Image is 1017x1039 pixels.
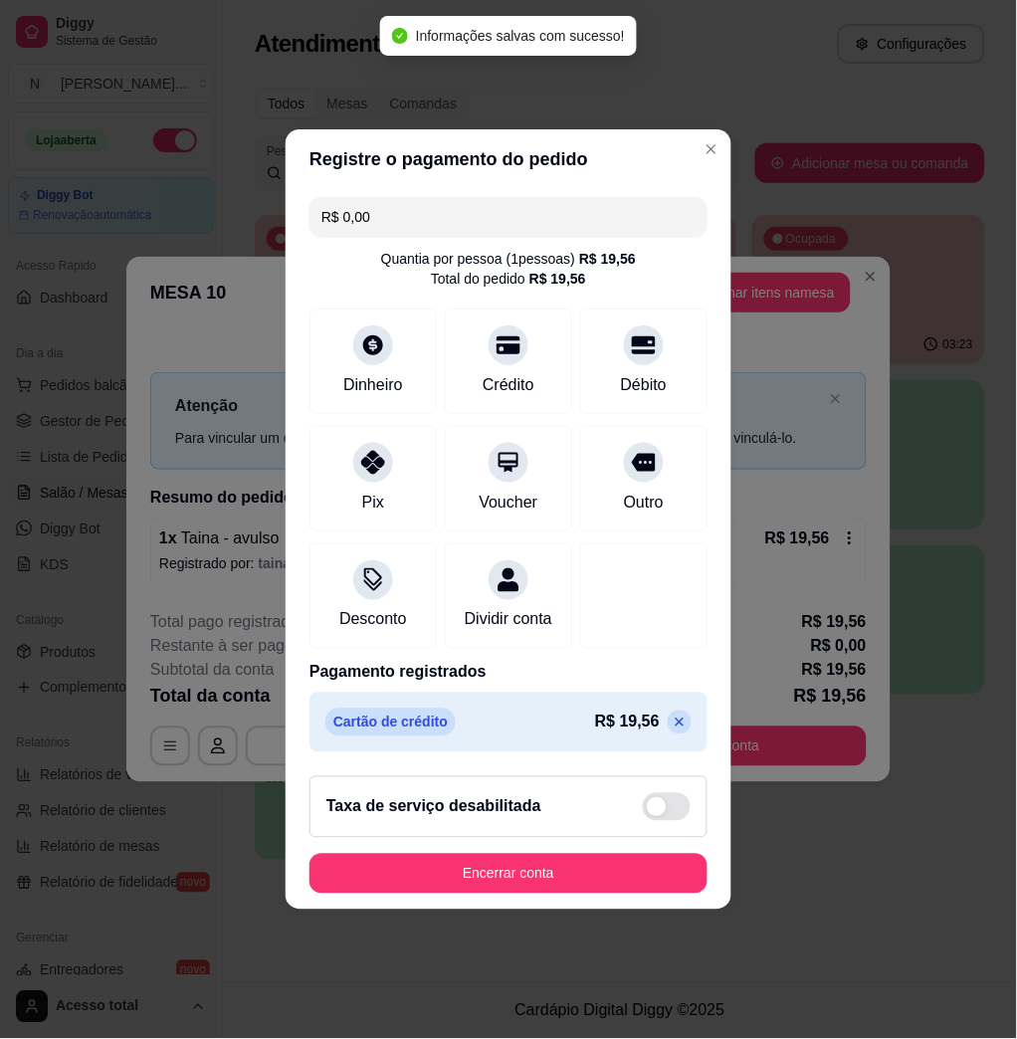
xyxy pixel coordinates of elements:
[362,491,384,515] div: Pix
[621,373,667,397] div: Débito
[392,28,408,44] span: check-circle
[309,854,708,894] button: Encerrar conta
[624,491,664,515] div: Outro
[339,608,407,632] div: Desconto
[696,133,727,165] button: Close
[431,269,586,289] div: Total do pedido
[483,373,534,397] div: Crédito
[343,373,403,397] div: Dinheiro
[309,661,708,685] p: Pagamento registrados
[326,795,541,819] h2: Taxa de serviço desabilitada
[529,269,586,289] div: R$ 19,56
[579,249,636,269] div: R$ 19,56
[595,711,660,734] p: R$ 19,56
[286,129,731,189] header: Registre o pagamento do pedido
[465,608,552,632] div: Dividir conta
[325,709,456,736] p: Cartão de crédito
[416,28,625,44] span: Informações salvas com sucesso!
[321,197,696,237] input: Ex.: hambúrguer de cordeiro
[480,491,538,515] div: Voucher
[381,249,636,269] div: Quantia por pessoa ( 1 pessoas)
